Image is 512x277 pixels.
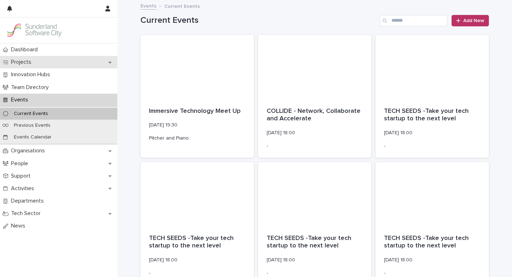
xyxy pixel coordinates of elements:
[149,270,245,276] p: -
[8,134,57,140] p: Events Calendar
[8,122,56,129] p: Previous Events
[384,143,480,149] p: -
[267,257,363,263] p: [DATE] 18:00
[258,35,372,158] a: COLLIDE - Network, Collaborate and Accelerate[DATE] 18:00-
[149,235,245,250] p: TECH SEEDS -Take your tech startup to the next level
[267,143,363,149] p: -
[140,15,377,26] h1: Current Events
[149,108,245,115] p: Immersive Technology Meet Up
[8,96,34,103] p: Events
[384,257,480,263] p: [DATE] 18:00
[384,130,480,136] p: [DATE] 18:00
[380,15,447,26] input: Search
[8,223,31,229] p: News
[267,130,363,136] p: [DATE] 18:00
[463,18,484,23] span: Add New
[8,59,37,66] p: Projects
[384,270,480,276] p: -
[8,111,54,117] p: Current Events
[8,160,34,167] p: People
[267,108,363,123] p: COLLIDE - Network, Collaborate and Accelerate
[8,198,49,204] p: Departments
[149,122,245,128] p: [DATE] 19:30
[8,84,54,91] p: Team Directory
[6,23,63,37] img: Kay6KQejSz2FjblR6DWv
[140,35,254,158] a: Immersive Technology Meet Up[DATE] 19:30Pitcher and Piano
[267,235,363,250] p: TECH SEEDS -Take your tech startup to the next level
[164,2,200,10] p: Current Events
[452,15,489,26] a: Add New
[384,108,480,123] p: TECH SEEDS -Take your tech startup to the next level
[267,270,363,276] p: -
[8,147,50,154] p: Organisations
[8,71,56,78] p: Innovation Hubs
[140,1,156,10] a: Events
[8,46,43,53] p: Dashboard
[149,257,245,263] p: [DATE] 18:00
[8,173,36,179] p: Support
[375,35,489,158] a: TECH SEEDS -Take your tech startup to the next level[DATE] 18:00-
[8,185,40,192] p: Activities
[384,235,480,250] p: TECH SEEDS -Take your tech startup to the next level
[149,135,245,141] p: Pitcher and Piano
[8,210,46,217] p: Tech Sector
